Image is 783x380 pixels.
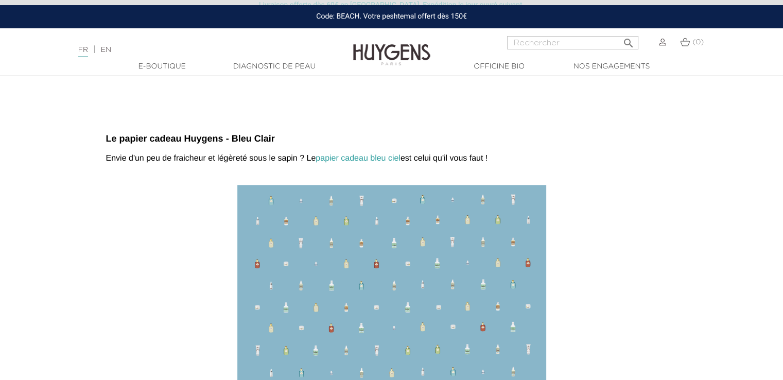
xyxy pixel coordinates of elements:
[353,27,430,67] img: Huygens
[622,34,634,46] i: 
[560,61,663,72] a: Nos engagements
[106,133,677,145] h4: Le papier cadeau Huygens - Bleu Clair
[106,152,677,165] p: Envie d'un peu de fraicheur et légèreté sous le sapin ? Le est celui qu'il vous faut !
[619,33,637,47] button: 
[692,39,704,46] span: (0)
[78,46,88,57] a: FR
[73,44,319,56] div: |
[106,95,197,103] span: [DATE] Cosmétiques Bio
[507,36,638,49] input: Rechercher
[316,154,401,163] a: papier cadeau bleu ciel
[106,115,222,124] span: [DATE][DATE] Cosmétiques Bio
[223,61,326,72] a: Diagnostic de peau
[101,46,111,54] a: EN
[448,61,551,72] a: Officine Bio
[111,61,214,72] a: E-Boutique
